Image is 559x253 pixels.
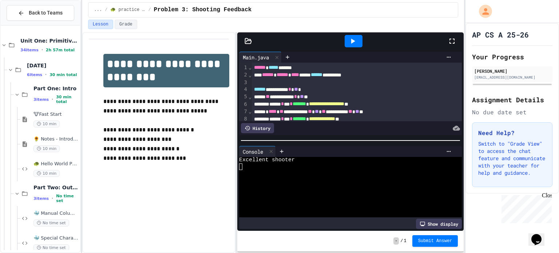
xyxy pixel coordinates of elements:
span: Excellent shooter [239,157,295,163]
span: • [52,96,53,102]
span: Submit Answer [418,238,452,244]
span: / [148,7,151,13]
span: 🌻 Notes - Introduction to Java Programming [33,136,79,142]
p: Switch to "Grade View" to access the chat feature and communicate with your teacher for help and ... [478,140,546,177]
div: Console [239,146,276,157]
span: 🐢 practice problems - HW [110,7,145,13]
div: 2 [239,71,248,79]
h2: Assignment Details [472,95,552,105]
span: Fold line [248,108,252,114]
span: • [45,72,47,78]
div: 1 [239,64,248,71]
span: 10 min [33,170,60,177]
span: Part Two: Output Group Programs & Notes [33,184,79,191]
div: 7 [239,108,248,115]
span: No time set [33,220,69,226]
h2: Your Progress [472,52,552,62]
span: Part One: Intro [33,85,79,92]
button: Lesson [88,20,113,29]
span: 🐳 Special Characters [33,235,79,241]
span: ... [94,7,102,13]
div: Main.java [239,54,273,61]
div: 6 [239,101,248,108]
h1: AP CS A 25-26 [472,29,529,40]
span: 30 min total [49,72,77,77]
button: Submit Answer [412,235,458,247]
button: Grade [115,20,137,29]
span: Problem 3: Shooting Feedback [154,5,252,14]
div: Main.java [239,52,282,63]
h3: Need Help? [478,129,546,137]
span: 10 min [33,145,60,152]
span: 1 [404,238,406,244]
span: 🐳 Manual Column Alignment [33,210,79,217]
span: Fold line [248,64,252,70]
div: [PERSON_NAME] [474,68,550,74]
span: 2h 57m total [46,48,75,52]
div: History [241,123,274,133]
span: • [52,195,53,201]
span: 3 items [33,196,49,201]
span: No time set [33,244,69,251]
span: 3 items [33,97,49,102]
span: 30 min total [56,95,78,104]
div: [EMAIL_ADDRESS][DOMAIN_NAME] [474,75,550,80]
span: Unit One: Primitives, Variables, Basic I/O [20,37,79,44]
div: 4 [239,86,248,93]
span: 🐢 Hello World Program! [33,161,79,167]
span: Back to Teams [29,9,63,17]
div: 8 [239,115,248,123]
span: 6 items [27,72,42,77]
div: Show display [416,219,462,229]
button: Back to Teams [7,5,74,21]
div: Chat with us now!Close [3,3,50,46]
div: 3 [239,79,248,86]
span: / [400,238,403,244]
div: 5 [239,93,248,100]
iframe: chat widget [499,192,552,223]
span: / [105,7,107,13]
span: 🐮Fast Start [33,111,79,118]
div: No due date set [472,108,552,116]
div: Console [239,148,267,155]
span: - [393,237,399,245]
span: No time set [56,194,78,203]
span: Fold line [248,94,252,100]
span: [DATE] [27,62,79,69]
span: Fold line [248,72,252,78]
div: My Account [471,3,494,20]
span: 10 min [33,120,60,127]
span: • [41,47,43,53]
span: 34 items [20,48,39,52]
iframe: chat widget [528,224,552,246]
